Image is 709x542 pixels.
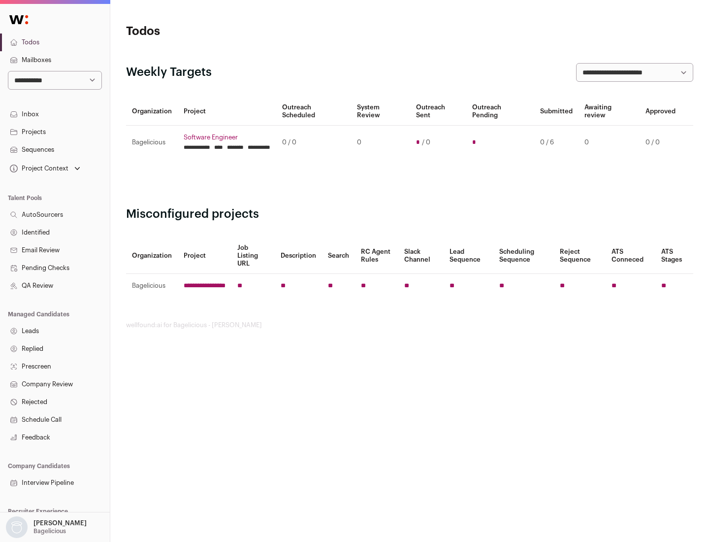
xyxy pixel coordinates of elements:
[579,126,640,160] td: 0
[466,98,534,126] th: Outreach Pending
[534,98,579,126] th: Submitted
[126,24,315,39] h1: Todos
[184,134,270,141] a: Software Engineer
[422,138,430,146] span: / 0
[178,98,276,126] th: Project
[126,126,178,160] td: Bagelicious
[231,238,275,274] th: Job Listing URL
[8,162,82,175] button: Open dropdown
[178,238,231,274] th: Project
[355,238,398,274] th: RC Agent Rules
[276,126,351,160] td: 0 / 0
[655,238,693,274] th: ATS Stages
[6,516,28,538] img: nopic.png
[640,126,681,160] td: 0 / 0
[126,206,693,222] h2: Misconfigured projects
[410,98,467,126] th: Outreach Sent
[126,321,693,329] footer: wellfound:ai for Bagelicious - [PERSON_NAME]
[275,238,322,274] th: Description
[4,10,33,30] img: Wellfound
[640,98,681,126] th: Approved
[534,126,579,160] td: 0 / 6
[33,527,66,535] p: Bagelicious
[351,98,410,126] th: System Review
[276,98,351,126] th: Outreach Scheduled
[8,165,68,172] div: Project Context
[554,238,606,274] th: Reject Sequence
[126,98,178,126] th: Organization
[351,126,410,160] td: 0
[126,65,212,80] h2: Weekly Targets
[33,519,87,527] p: [PERSON_NAME]
[398,238,444,274] th: Slack Channel
[322,238,355,274] th: Search
[126,238,178,274] th: Organization
[493,238,554,274] th: Scheduling Sequence
[444,238,493,274] th: Lead Sequence
[4,516,89,538] button: Open dropdown
[606,238,655,274] th: ATS Conneced
[579,98,640,126] th: Awaiting review
[126,274,178,298] td: Bagelicious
